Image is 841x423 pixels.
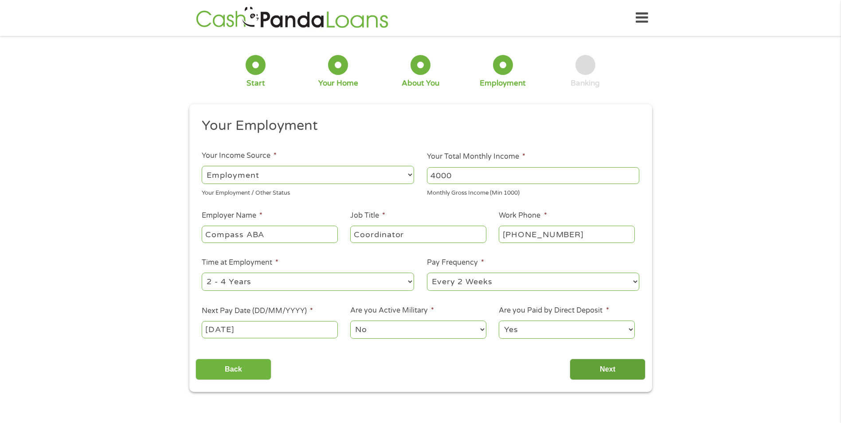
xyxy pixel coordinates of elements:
input: 1800 [427,167,639,184]
label: Time at Employment [202,258,278,267]
label: Employer Name [202,211,262,220]
div: Monthly Gross Income (Min 1000) [427,186,639,198]
input: Walmart [202,226,337,243]
label: Are you Paid by Direct Deposit [499,306,609,315]
div: Your Employment / Other Status [202,186,414,198]
div: About You [402,78,439,88]
label: Your Income Source [202,151,277,161]
img: GetLoanNow Logo [193,5,391,31]
label: Work Phone [499,211,547,220]
input: Use the arrow keys to pick a date [202,321,337,338]
div: Your Home [318,78,358,88]
input: (231) 754-4010 [499,226,634,243]
div: Banking [571,78,600,88]
div: Start [246,78,265,88]
label: Are you Active Military [350,306,434,315]
h2: Your Employment [202,117,633,135]
label: Pay Frequency [427,258,484,267]
label: Next Pay Date (DD/MM/YYYY) [202,306,313,316]
label: Job Title [350,211,385,220]
div: Employment [480,78,526,88]
input: Back [196,359,271,380]
label: Your Total Monthly Income [427,152,525,161]
input: Next [570,359,645,380]
input: Cashier [350,226,486,243]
